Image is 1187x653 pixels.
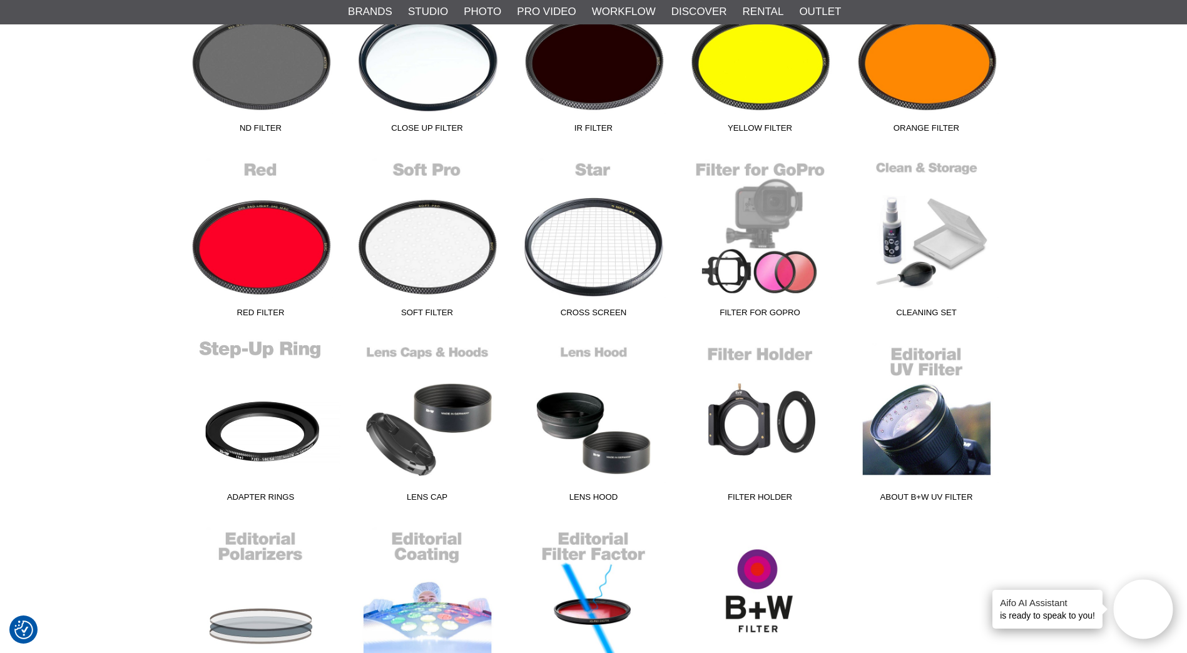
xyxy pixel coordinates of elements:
[511,491,677,508] span: Lens Hood
[843,491,1010,508] span: About B+W UV Filter
[178,154,344,323] a: Red Filter
[348,4,392,20] a: Brands
[344,122,511,139] span: Close Up Filter
[344,491,511,508] span: Lens cap
[14,620,33,639] img: Revisit consent button
[677,122,843,139] span: Yellow Filter
[511,306,677,323] span: Cross Screen
[511,339,677,508] a: Lens Hood
[992,590,1103,629] div: is ready to speak to you!
[408,4,448,20] a: Studio
[843,306,1010,323] span: Cleaning Set
[178,339,344,508] a: Adapter Rings
[799,4,841,20] a: Outlet
[344,306,511,323] span: Soft filter
[843,339,1010,508] a: About B+W UV Filter
[511,154,677,323] a: Cross Screen
[843,154,1010,323] a: Cleaning Set
[178,306,344,323] span: Red Filter
[344,154,511,323] a: Soft filter
[677,306,843,323] span: Filter for GoPro
[677,339,843,508] a: Filter Holder
[517,4,576,20] a: Pro Video
[671,4,727,20] a: Discover
[743,4,784,20] a: Rental
[464,4,501,20] a: Photo
[843,122,1010,139] span: Orange Filter
[344,339,511,508] a: Lens cap
[178,122,344,139] span: ND Filter
[592,4,656,20] a: Workflow
[178,491,344,508] span: Adapter Rings
[677,491,843,508] span: Filter Holder
[677,154,843,323] a: Filter for GoPro
[511,122,677,139] span: IR Filter
[14,619,33,641] button: Consent Preferences
[1000,596,1095,609] h4: Aifo AI Assistant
